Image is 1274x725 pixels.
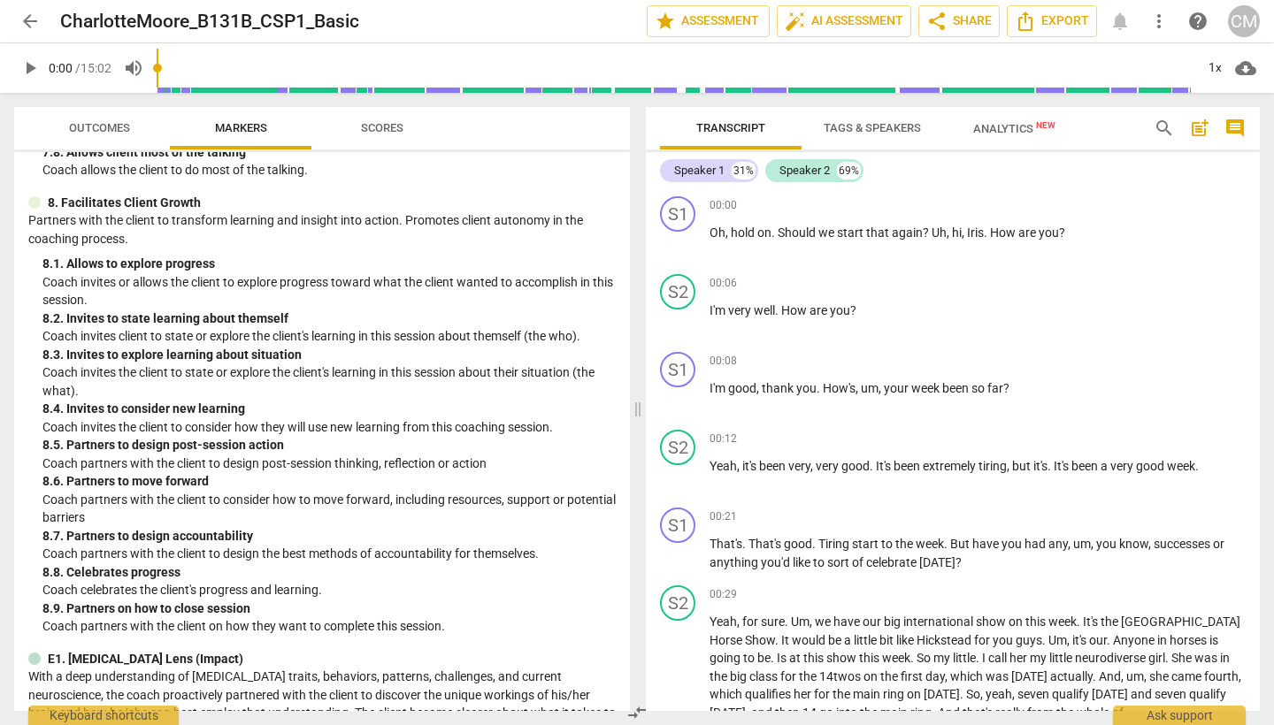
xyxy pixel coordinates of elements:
span: Um [1048,633,1067,647]
div: Change speaker [660,430,695,465]
span: post_add [1189,118,1210,139]
span: New [1036,120,1055,130]
span: week [1167,459,1195,473]
p: Coach partners with the client to design the best methods of accountability for themselves. [42,545,616,563]
div: 31% [732,162,756,179]
div: Ask support [1113,706,1246,725]
span: on [1009,614,1025,629]
span: well [754,303,775,317]
span: arrow_back [19,11,41,32]
button: CM [1228,5,1260,37]
span: . [1077,614,1083,629]
span: It's [876,459,894,473]
span: Hickstead [917,633,974,647]
span: is [1209,633,1218,647]
span: or [1213,537,1224,551]
span: 00:00 [710,198,737,213]
span: Assessment [655,11,762,32]
span: I'm [710,303,728,317]
span: That's [748,537,784,551]
div: 8. 2. Invites to state learning about themself [42,309,616,328]
span: How's [823,381,856,395]
span: I'm [710,381,728,395]
span: very [788,459,810,473]
span: which [710,687,745,701]
span: but [1012,459,1033,473]
span: 00:08 [710,354,737,369]
span: And [1099,669,1121,683]
p: Partners with the client to transform learning and insight into action. Promotes client autonomy ... [28,211,616,248]
div: 8. 9. Partners on how to close session [42,599,616,618]
span: qualify [1189,687,1226,701]
span: . [944,537,950,551]
span: 14twos [819,669,863,683]
span: extremely [923,459,979,473]
span: Horse [710,633,745,647]
span: be [757,651,771,665]
span: of [852,555,866,569]
button: Export [1007,5,1097,37]
span: seven [1155,687,1189,701]
span: anything [710,555,761,569]
span: How [990,225,1018,240]
span: comment [1224,118,1246,139]
span: been [894,459,923,473]
span: auto_fix_high [785,11,806,32]
span: girl [1148,651,1165,665]
span: . [1107,633,1113,647]
span: . [984,225,990,240]
span: like [896,633,917,647]
span: , [856,381,861,395]
span: How [781,303,810,317]
span: , [746,706,751,720]
div: Change speaker [660,196,695,232]
div: 7. 8. Allows client most of the talking [42,143,616,162]
span: star [655,11,676,32]
span: main [853,687,883,701]
span: for [814,687,833,701]
span: guys [1016,633,1042,647]
span: our [1089,633,1107,647]
span: this [859,651,882,665]
span: Transcript [696,121,765,134]
span: that [866,225,892,240]
span: It [781,633,792,647]
span: , [947,225,952,240]
span: , [980,687,986,701]
span: . [1165,651,1171,665]
span: , [1121,669,1126,683]
span: call [988,651,1009,665]
div: Speaker 2 [779,162,830,179]
span: we [815,614,833,629]
span: 00:12 [710,431,737,446]
span: to [881,537,895,551]
span: you [796,381,817,395]
span: . [960,687,966,701]
div: 8. 3. Invites to explore learning about situation [42,346,616,364]
span: Tiring [818,537,852,551]
span: little [1049,651,1075,665]
p: Coach partners with the client to consider how to move forward, including resources, support or p... [42,491,616,527]
span: week [911,381,942,395]
span: sort [827,555,852,569]
span: volume_up [123,57,144,79]
div: Change speaker [660,274,695,309]
span: class [749,669,780,683]
span: . [1195,459,1199,473]
span: Um [791,614,810,629]
span: , [879,381,884,395]
button: Add summary [1186,114,1214,142]
span: , [810,459,816,473]
div: Change speaker [660,585,695,621]
span: Tags & Speakers [824,121,921,134]
span: very [728,303,754,317]
span: neurodiverse [1075,651,1148,665]
span: . [775,633,781,647]
span: at [789,651,803,665]
span: you [1096,537,1119,551]
div: Speaker 1 [674,162,725,179]
span: in [1220,651,1230,665]
span: [DATE] [1092,687,1131,701]
span: Yeah [710,614,737,629]
span: this [1025,614,1048,629]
